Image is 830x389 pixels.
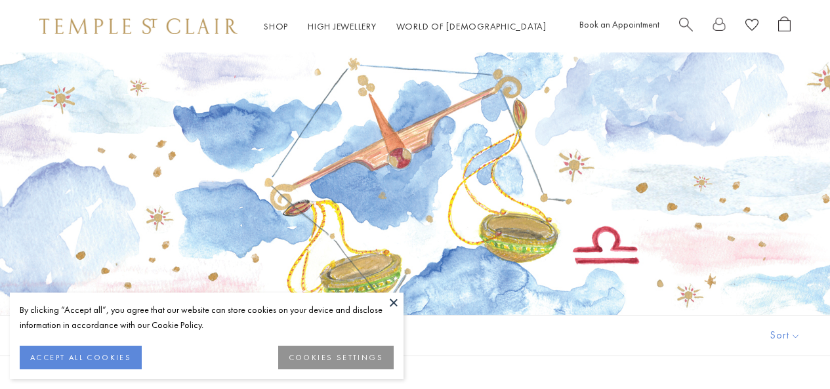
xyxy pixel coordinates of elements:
[20,346,142,369] button: ACCEPT ALL COOKIES
[264,18,547,35] nav: Main navigation
[778,16,791,37] a: Open Shopping Bag
[679,16,693,37] a: Search
[308,20,377,32] a: High JewelleryHigh Jewellery
[745,16,758,37] a: View Wishlist
[20,302,394,333] div: By clicking “Accept all”, you agree that our website can store cookies on your device and disclos...
[278,346,394,369] button: COOKIES SETTINGS
[741,316,830,356] button: Show sort by
[579,18,659,30] a: Book an Appointment
[39,18,238,34] img: Temple St. Clair
[396,20,547,32] a: World of [DEMOGRAPHIC_DATA]World of [DEMOGRAPHIC_DATA]
[264,20,288,32] a: ShopShop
